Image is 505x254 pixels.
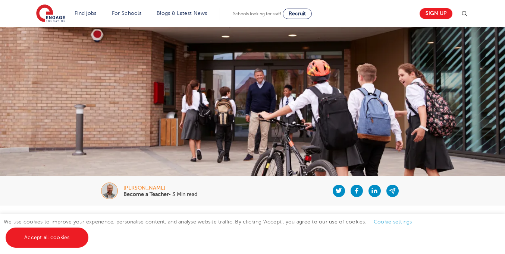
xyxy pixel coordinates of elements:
p: • 3 Min read [123,192,197,197]
span: Recruit [289,11,306,16]
a: Blogs & Latest News [157,10,207,16]
a: For Schools [112,10,141,16]
a: Recruit [283,9,312,19]
span: We use cookies to improve your experience, personalise content, and analyse website traffic. By c... [4,219,420,240]
span: Schools looking for staff [233,11,281,16]
a: Accept all cookies [6,228,88,248]
b: Become a Teacher [123,191,169,197]
div: [PERSON_NAME] [123,185,197,191]
a: Sign up [420,8,452,19]
img: Engage Education [36,4,65,23]
a: Cookie settings [374,219,412,225]
a: Find jobs [75,10,97,16]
